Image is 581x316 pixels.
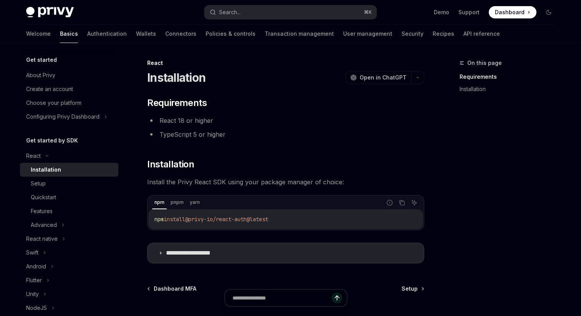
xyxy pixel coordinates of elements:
[136,25,156,43] a: Wallets
[26,84,73,94] div: Create an account
[26,112,100,121] div: Configuring Privy Dashboard
[31,193,56,202] div: Quickstart
[343,25,392,43] a: User management
[60,25,78,43] a: Basics
[402,285,423,293] a: Setup
[31,179,46,188] div: Setup
[148,285,196,293] a: Dashboard MFA
[26,290,39,299] div: Unity
[463,25,500,43] a: API reference
[26,303,47,313] div: NodeJS
[26,55,57,65] h5: Get started
[154,216,164,223] span: npm
[20,96,118,110] a: Choose your platform
[31,220,57,230] div: Advanced
[345,71,411,84] button: Open in ChatGPT
[26,136,78,145] h5: Get started by SDK
[433,25,454,43] a: Recipes
[26,151,41,160] div: React
[147,59,424,67] div: React
[402,25,423,43] a: Security
[147,115,424,126] li: React 18 or higher
[154,285,196,293] span: Dashboard MFA
[26,276,42,285] div: Flutter
[164,216,185,223] span: install
[385,198,395,208] button: Report incorrect code
[20,190,118,204] a: Quickstart
[409,198,419,208] button: Ask AI
[460,71,561,83] a: Requirements
[397,198,407,208] button: Copy the contents from the code block
[168,198,186,207] div: pnpm
[458,8,480,16] a: Support
[495,8,525,16] span: Dashboard
[26,262,46,271] div: Android
[20,82,118,96] a: Create an account
[20,177,118,190] a: Setup
[20,68,118,82] a: About Privy
[188,198,202,207] div: yarn
[20,204,118,218] a: Features
[204,5,377,19] button: Search...⌘K
[332,293,342,303] button: Send message
[460,83,561,95] a: Installation
[147,177,424,187] span: Install the Privy React SDK using your package manager of choice:
[434,8,449,16] a: Demo
[31,207,53,216] div: Features
[185,216,268,223] span: @privy-io/react-auth@latest
[31,165,61,174] div: Installation
[165,25,196,43] a: Connectors
[147,71,206,84] h1: Installation
[26,71,55,80] div: About Privy
[147,158,194,170] span: Installation
[26,25,51,43] a: Welcome
[26,234,58,243] div: React native
[206,25,256,43] a: Policies & controls
[147,97,207,109] span: Requirements
[152,198,167,207] div: npm
[402,285,418,293] span: Setup
[87,25,127,43] a: Authentication
[467,58,502,68] span: On this page
[147,129,424,140] li: TypeScript 5 or higher
[26,248,38,257] div: Swift
[20,163,118,177] a: Installation
[360,74,407,81] span: Open in ChatGPT
[543,6,555,18] button: Toggle dark mode
[489,6,536,18] a: Dashboard
[364,9,372,15] span: ⌘ K
[265,25,334,43] a: Transaction management
[26,98,81,108] div: Choose your platform
[26,7,74,18] img: dark logo
[219,8,241,17] div: Search...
